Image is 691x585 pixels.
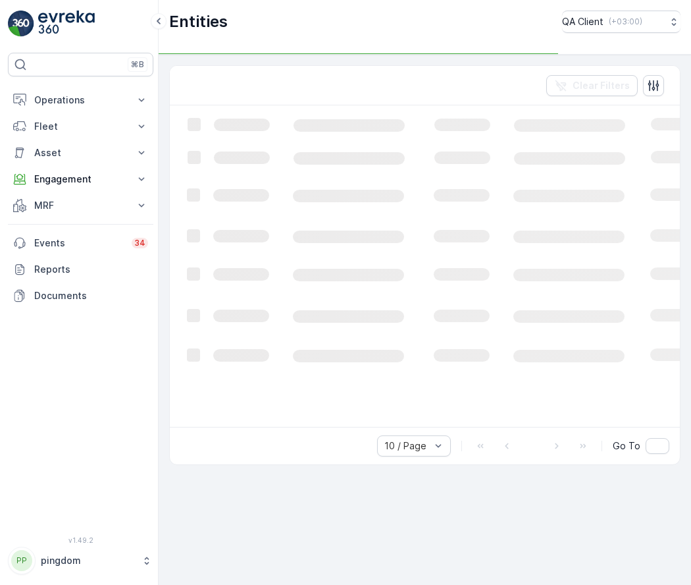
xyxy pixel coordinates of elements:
[8,11,34,37] img: logo
[34,120,127,133] p: Fleet
[38,11,95,37] img: logo_light-DOdMpM7g.png
[8,256,153,283] a: Reports
[34,173,127,186] p: Engagement
[573,79,630,92] p: Clear Filters
[8,283,153,309] a: Documents
[609,16,642,27] p: ( +03:00 )
[34,289,148,302] p: Documents
[8,87,153,113] button: Operations
[546,75,638,96] button: Clear Filters
[41,554,135,567] p: pingdom
[11,550,32,571] div: PP
[8,113,153,140] button: Fleet
[8,192,153,219] button: MRF
[131,59,144,70] p: ⌘B
[8,536,153,544] span: v 1.49.2
[34,199,127,212] p: MRF
[34,263,148,276] p: Reports
[8,166,153,192] button: Engagement
[562,15,603,28] p: QA Client
[34,94,127,107] p: Operations
[34,146,127,159] p: Asset
[613,439,640,453] span: Go To
[8,547,153,574] button: PPpingdom
[169,11,228,32] p: Entities
[562,11,680,33] button: QA Client(+03:00)
[34,237,124,250] p: Events
[134,238,145,248] p: 34
[8,230,153,256] a: Events34
[8,140,153,166] button: Asset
